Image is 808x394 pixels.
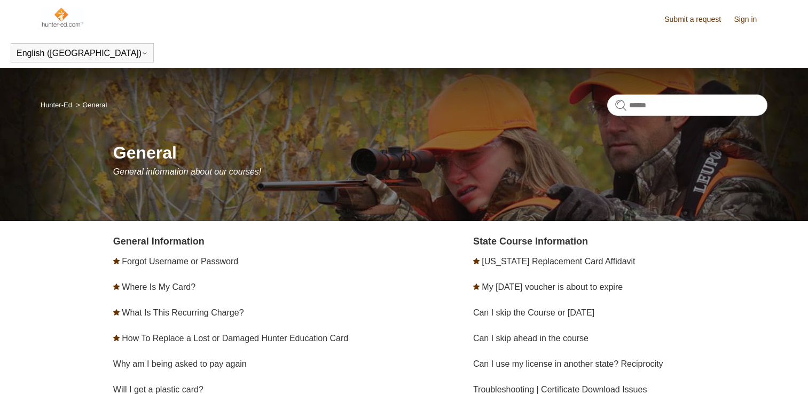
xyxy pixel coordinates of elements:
a: What Is This Recurring Charge? [122,308,244,317]
a: Submit a request [664,14,732,25]
svg: Promoted article [113,258,120,264]
a: Forgot Username or Password [122,257,238,266]
a: Hunter-Ed [41,101,72,109]
a: State Course Information [473,236,588,247]
a: Why am I being asked to pay again [113,359,247,368]
li: Hunter-Ed [41,101,74,109]
a: My [DATE] voucher is about to expire [482,282,623,291]
p: General information about our courses! [113,166,768,178]
svg: Promoted article [113,335,120,341]
input: Search [607,94,767,116]
li: General [74,101,107,109]
a: [US_STATE] Replacement Card Affidavit [482,257,635,266]
svg: Promoted article [113,283,120,290]
a: Can I use my license in another state? Reciprocity [473,359,663,368]
img: Hunter-Ed Help Center home page [41,6,84,28]
a: Will I get a plastic card? [113,385,203,394]
a: Troubleshooting | Certificate Download Issues [473,385,647,394]
svg: Promoted article [113,309,120,316]
a: General Information [113,236,205,247]
a: Sign in [734,14,768,25]
button: English ([GEOGRAPHIC_DATA]) [17,49,148,58]
svg: Promoted article [473,283,480,290]
svg: Promoted article [473,258,480,264]
a: Can I skip the Course or [DATE] [473,308,594,317]
a: How To Replace a Lost or Damaged Hunter Education Card [122,334,348,343]
a: Can I skip ahead in the course [473,334,589,343]
a: Where Is My Card? [122,282,195,291]
h1: General [113,140,768,166]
